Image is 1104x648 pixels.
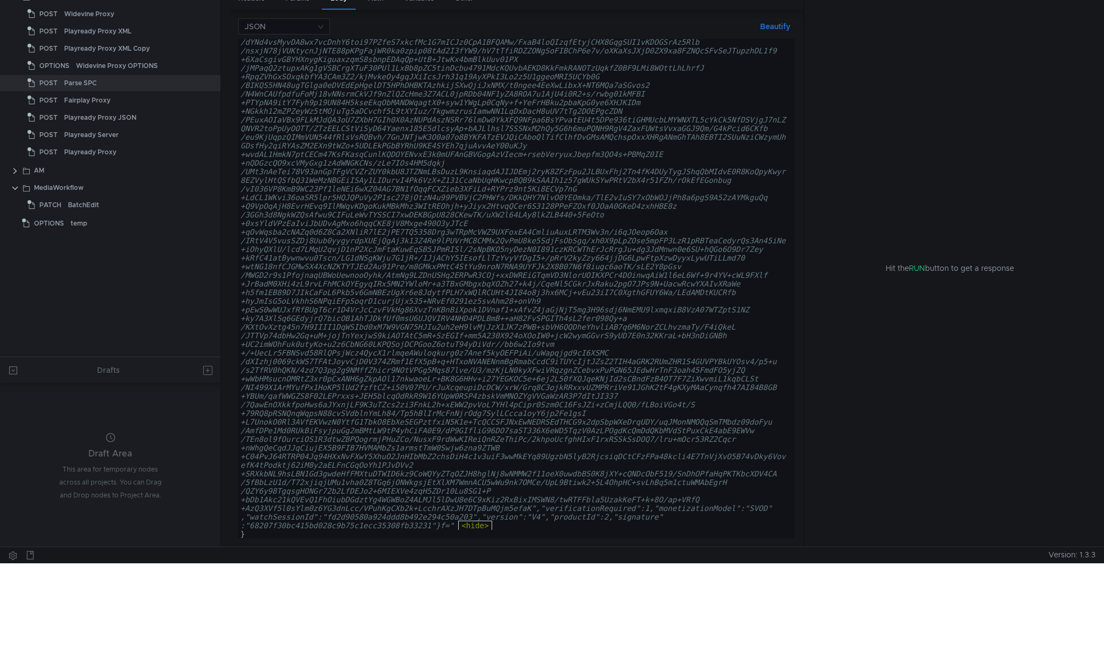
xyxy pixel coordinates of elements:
[64,6,114,22] div: Widevine Proxy
[39,23,58,39] span: POST
[34,180,84,196] div: MediaWorkflow
[39,58,70,74] span: OPTIONS
[64,144,116,160] div: Playready Proxy
[71,215,87,231] div: temp
[34,162,44,179] div: AM
[64,110,136,126] div: Playready Proxy JSON
[97,364,120,377] div: Drafts
[64,23,132,39] div: Playready Proxy XML
[39,6,58,22] span: POST
[886,262,1014,274] span: Hit the button to get a response
[39,144,58,160] span: POST
[64,40,150,57] div: Playready Proxy XML Copy
[39,40,58,57] span: POST
[1048,547,1095,563] span: Version: 1.3.3
[909,263,925,273] span: RUN
[39,127,58,143] span: POST
[64,75,96,91] div: Parse SPC
[34,215,64,231] span: OPTIONS
[68,197,99,213] div: BatchEdit
[64,92,111,108] div: Fairplay Proxy
[756,20,795,33] button: Beautify
[64,127,119,143] div: Playready Server
[39,197,61,213] span: PATCH
[39,92,58,108] span: POST
[459,521,493,530] span: <hide>
[76,58,158,74] div: Widevine Proxy OPTIONS
[39,110,58,126] span: POST
[39,75,58,91] span: POST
